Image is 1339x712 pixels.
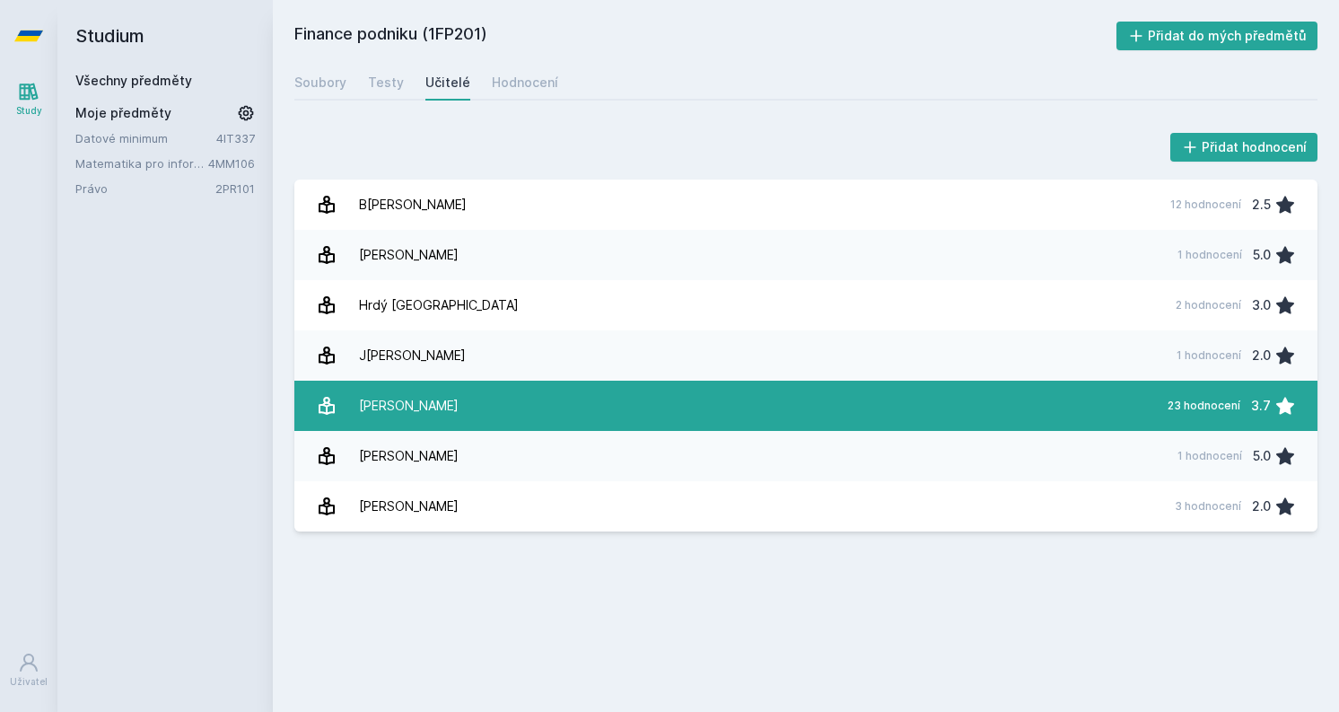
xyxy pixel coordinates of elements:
div: Study [16,104,42,118]
div: 3 hodnocení [1175,499,1241,514]
div: 2.5 [1252,187,1271,223]
div: Hrdý [GEOGRAPHIC_DATA] [359,287,519,323]
button: Přidat do mých předmětů [1116,22,1318,50]
h2: Finance podniku (1FP201) [294,22,1116,50]
div: Učitelé [425,74,470,92]
div: 3.7 [1251,388,1271,424]
div: 5.0 [1253,237,1271,273]
div: 2 hodnocení [1176,298,1241,312]
a: Hodnocení [492,65,558,101]
div: [PERSON_NAME] [359,438,459,474]
div: 1 hodnocení [1177,248,1242,262]
a: Všechny předměty [75,73,192,88]
a: Učitelé [425,65,470,101]
div: B[PERSON_NAME] [359,187,467,223]
div: J[PERSON_NAME] [359,338,466,374]
a: 4IT337 [216,131,255,145]
a: Matematika pro informatiky [75,154,208,172]
a: Uživatel [4,643,54,698]
a: Datové minimum [75,129,216,147]
a: Study [4,72,54,127]
a: [PERSON_NAME] 23 hodnocení 3.7 [294,381,1317,431]
span: Moje předměty [75,104,171,122]
div: [PERSON_NAME] [359,388,459,424]
a: [PERSON_NAME] 1 hodnocení 5.0 [294,230,1317,280]
div: 5.0 [1253,438,1271,474]
div: Uživatel [10,675,48,689]
div: 2.0 [1252,338,1271,374]
div: 12 hodnocení [1170,198,1241,212]
div: [PERSON_NAME] [359,488,459,524]
a: [PERSON_NAME] 1 hodnocení 5.0 [294,431,1317,481]
a: 4MM106 [208,156,255,171]
button: Přidat hodnocení [1170,133,1318,162]
div: [PERSON_NAME] [359,237,459,273]
a: Testy [368,65,404,101]
div: 1 hodnocení [1177,449,1242,463]
a: B[PERSON_NAME] 12 hodnocení 2.5 [294,180,1317,230]
div: 2.0 [1252,488,1271,524]
a: J[PERSON_NAME] 1 hodnocení 2.0 [294,330,1317,381]
a: 2PR101 [215,181,255,196]
div: Soubory [294,74,346,92]
div: Testy [368,74,404,92]
a: [PERSON_NAME] 3 hodnocení 2.0 [294,481,1317,532]
div: 3.0 [1252,287,1271,323]
a: Právo [75,180,215,198]
div: 1 hodnocení [1177,348,1241,363]
div: 23 hodnocení [1168,399,1240,413]
a: Hrdý [GEOGRAPHIC_DATA] 2 hodnocení 3.0 [294,280,1317,330]
div: Hodnocení [492,74,558,92]
a: Soubory [294,65,346,101]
